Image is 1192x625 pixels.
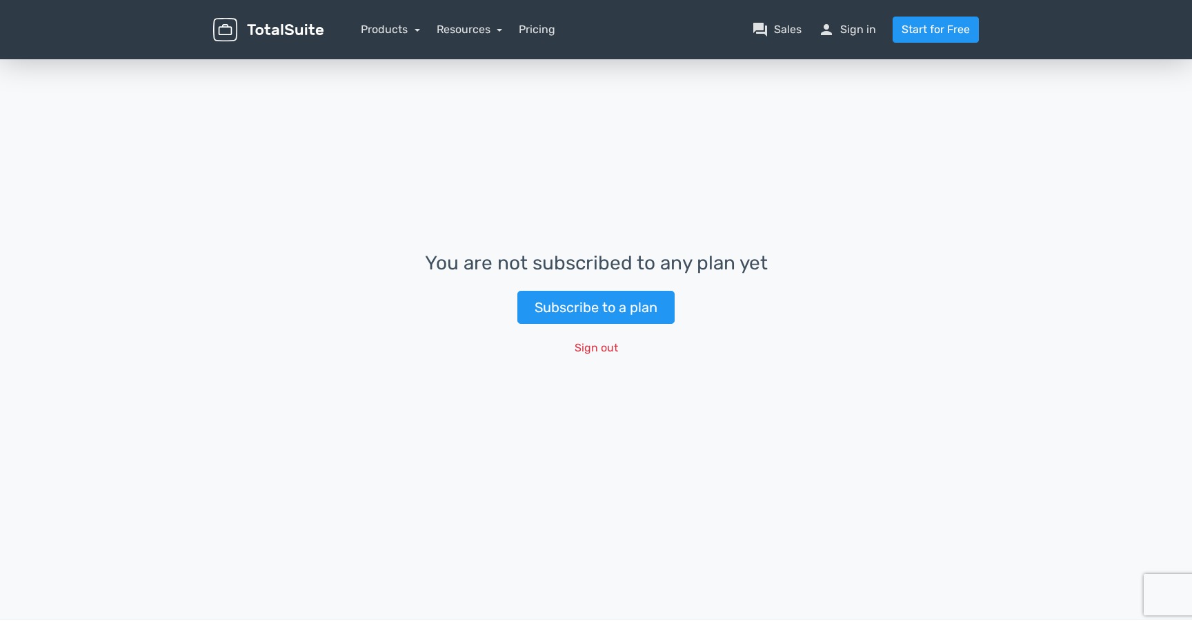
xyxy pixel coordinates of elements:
span: question_answer [752,21,768,38]
a: Subscribe to a plan [517,291,675,324]
a: Pricing [519,21,555,38]
a: Products [361,23,420,36]
a: Start for Free [893,17,979,43]
a: Resources [437,23,503,36]
img: TotalSuite for WordPress [213,18,324,42]
button: Sign out [566,335,627,361]
a: question_answerSales [752,21,802,38]
a: personSign in [818,21,876,38]
span: person [818,21,835,38]
h3: You are not subscribed to any plan yet [425,253,768,274]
